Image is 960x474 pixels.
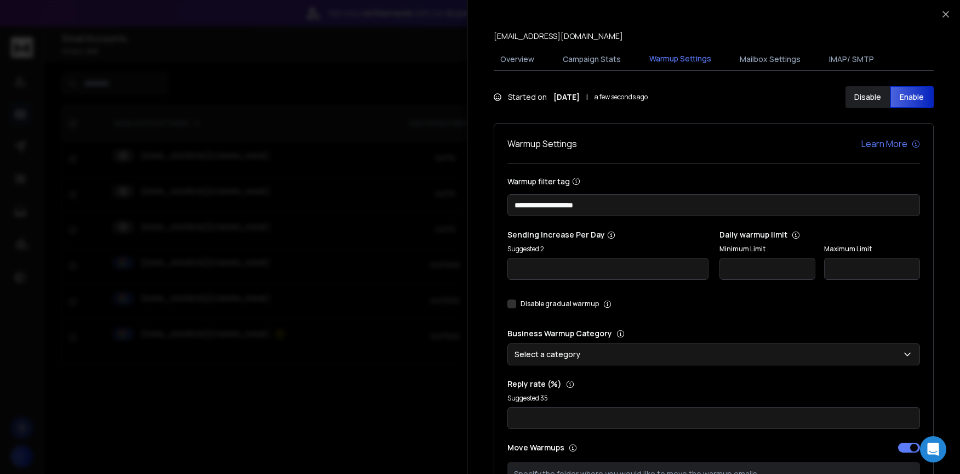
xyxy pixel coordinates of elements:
button: Warmup Settings [643,47,718,72]
div: Open Intercom Messenger [920,436,946,462]
button: Mailbox Settings [733,47,807,71]
p: Select a category [515,349,585,360]
label: Minimum Limit [719,245,815,253]
p: Business Warmup Category [507,328,920,339]
button: Overview [494,47,541,71]
button: Campaign Stats [556,47,627,71]
a: Learn More [861,137,920,150]
p: Reply rate (%) [507,379,920,390]
p: Sending Increase Per Day [507,229,708,240]
button: DisableEnable [845,86,934,108]
span: a few seconds ago [595,93,648,101]
p: Suggested 35 [507,394,920,403]
span: | [586,92,588,103]
p: Suggested 2 [507,245,708,253]
strong: [DATE] [553,92,580,103]
label: Maximum Limit [824,245,920,253]
div: Started on [494,92,648,103]
p: Daily warmup limit [719,229,921,240]
button: Disable [845,86,890,108]
h1: Warmup Settings [507,137,577,150]
label: Disable gradual warmup [521,300,599,308]
button: Enable [890,86,934,108]
p: [EMAIL_ADDRESS][DOMAIN_NAME] [494,31,623,42]
label: Warmup filter tag [507,177,920,185]
p: Move Warmups [507,442,711,453]
button: IMAP/ SMTP [822,47,881,71]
